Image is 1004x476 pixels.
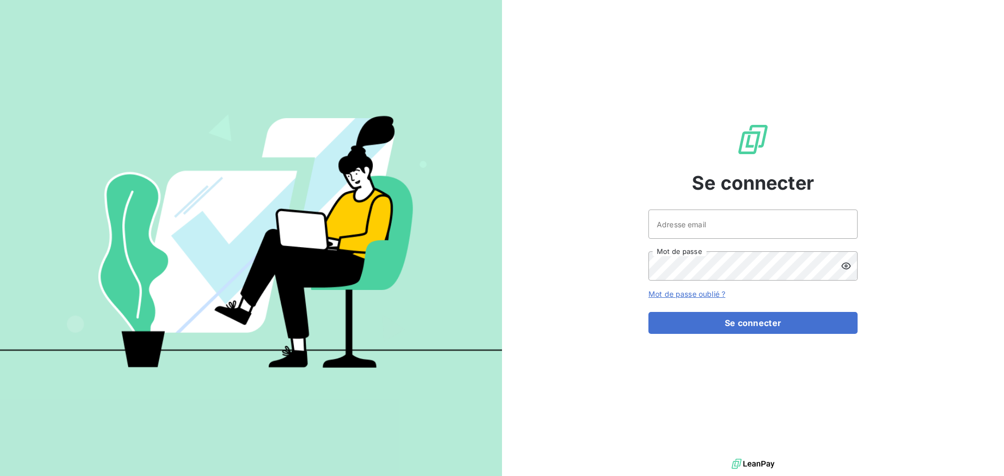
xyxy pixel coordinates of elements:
span: Se connecter [692,169,814,197]
img: Logo LeanPay [736,123,770,156]
img: logo [732,456,774,472]
input: placeholder [648,210,858,239]
button: Se connecter [648,312,858,334]
a: Mot de passe oublié ? [648,289,725,298]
